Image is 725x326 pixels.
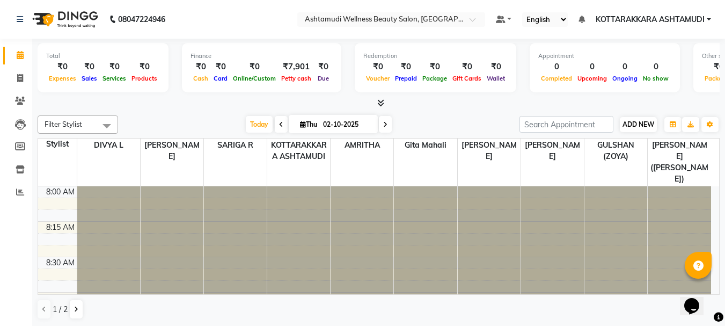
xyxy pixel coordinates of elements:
span: Ongoing [610,75,640,82]
span: Sales [79,75,100,82]
span: Card [211,75,230,82]
div: ₹0 [129,61,160,73]
div: ₹0 [211,61,230,73]
div: ₹0 [420,61,450,73]
div: ₹0 [100,61,129,73]
div: ₹0 [230,61,279,73]
input: Search Appointment [519,116,613,133]
div: ₹0 [314,61,333,73]
div: 8:30 AM [44,257,77,269]
span: Wallet [484,75,508,82]
div: 8:00 AM [44,186,77,198]
span: KOTTARAKKARA ASHTAMUDI [596,14,705,25]
div: ₹0 [79,61,100,73]
span: Upcoming [575,75,610,82]
div: 8:15 AM [44,222,77,233]
iframe: chat widget [680,283,714,315]
div: Redemption [363,52,508,61]
span: Due [315,75,332,82]
span: SARIGA R [204,139,267,152]
input: 2025-10-02 [320,117,374,133]
button: ADD NEW [620,117,657,132]
span: [PERSON_NAME] [458,139,521,163]
div: 0 [640,61,671,73]
span: Filter Stylist [45,120,82,128]
div: ₹0 [363,61,392,73]
span: Products [129,75,160,82]
span: No show [640,75,671,82]
span: Gita Mahali [394,139,457,152]
div: ₹7,901 [279,61,314,73]
div: 0 [610,61,640,73]
span: Online/Custom [230,75,279,82]
div: 0 [538,61,575,73]
span: Petty cash [279,75,314,82]
div: ₹0 [392,61,420,73]
div: ₹0 [191,61,211,73]
span: Prepaid [392,75,420,82]
span: KOTTARAKKARA ASHTAMUDI [267,139,330,163]
div: Total [46,52,160,61]
div: 8:45 AM [44,293,77,304]
span: [PERSON_NAME] ([PERSON_NAME]) [648,139,711,186]
span: [PERSON_NAME] [141,139,203,163]
span: AMRITHA [331,139,393,152]
div: ₹0 [450,61,484,73]
span: 1 / 2 [53,304,68,315]
span: GULSHAN (ZOYA) [584,139,647,163]
span: Voucher [363,75,392,82]
div: Finance [191,52,333,61]
span: Completed [538,75,575,82]
span: ADD NEW [623,120,654,128]
span: Services [100,75,129,82]
span: Package [420,75,450,82]
b: 08047224946 [118,4,165,34]
span: Today [246,116,273,133]
span: Gift Cards [450,75,484,82]
div: 0 [575,61,610,73]
span: Thu [297,120,320,128]
div: Appointment [538,52,671,61]
span: [PERSON_NAME] [521,139,584,163]
div: Stylist [38,139,77,150]
span: DIVYA L [77,139,140,152]
div: ₹0 [46,61,79,73]
div: ₹0 [484,61,508,73]
span: Cash [191,75,211,82]
img: logo [27,4,101,34]
span: Expenses [46,75,79,82]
